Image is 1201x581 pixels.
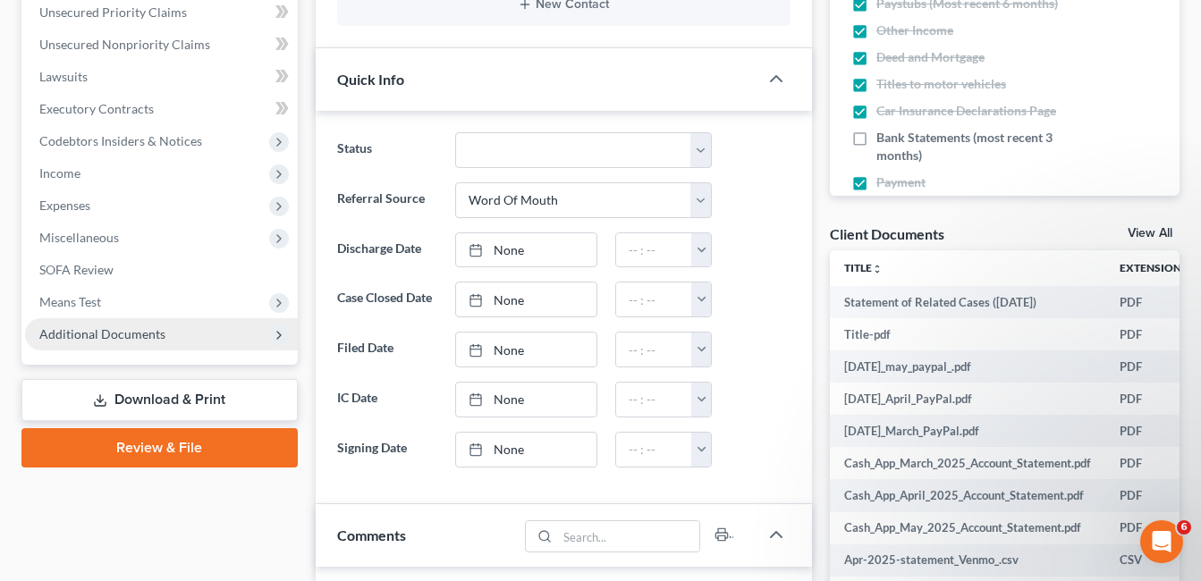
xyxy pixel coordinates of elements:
h1: Operator [87,9,150,22]
a: Lawsuits [25,61,298,93]
span: Miscellaneous [39,230,119,245]
button: Home [280,7,314,41]
button: go back [12,7,46,41]
label: Filed Date [328,332,446,367]
td: Apr-2025-statement_Venmo_.csv [830,544,1105,577]
a: None [456,333,596,366]
a: Download & Print [21,379,298,421]
div: We’ll notify you in the app as soon as MFA is fully supported. Thank you for your patience! Let m... [29,376,279,446]
img: Profile image for Operator [51,10,80,38]
span: Means Test [39,294,101,309]
span: Car Insurance Declarations Page [876,102,1056,120]
b: [PERSON_NAME] [77,164,177,176]
div: Close [314,7,346,39]
div: James says… [14,158,343,199]
span: Comments [337,526,406,543]
a: More in the Help Center [55,99,343,143]
span: Payment [876,173,926,191]
label: IC Date [328,382,446,417]
button: Start recording [114,444,128,459]
td: Cash_App_April_2025_Account_Statement.pdf [830,479,1105,511]
div: Hi [PERSON_NAME]! Our Development Team is still working on support for e-filing with MFA through ... [14,199,293,458]
input: -- : -- [616,282,692,316]
td: Cash_App_May_2025_Account_Statement.pdf [830,512,1105,544]
textarea: Message… [15,407,343,437]
td: Statement of Related Cases ([DATE]) [830,286,1105,318]
div: James says… [14,199,343,497]
input: -- : -- [616,233,692,267]
label: Referral Source [328,182,446,218]
span: Other Income [876,21,953,39]
p: The team can also help [87,22,223,40]
label: Discharge Date [328,232,446,268]
td: [DATE]_March_PayPal.pdf [830,415,1105,447]
img: Profile image for Operator [14,106,43,135]
div: joined the conversation [77,162,305,178]
input: -- : -- [616,433,692,467]
span: Lawsuits [39,69,88,84]
span: SOFA Review [39,262,114,277]
label: Case Closed Date [328,282,446,317]
input: -- : -- [616,333,692,366]
span: Unsecured Nonpriority Claims [39,37,210,52]
a: None [456,233,596,267]
button: Gif picker [56,444,71,459]
strong: District Notes: [US_STATE] [73,68,259,82]
iframe: Intercom live chat [1140,520,1183,563]
div: Hi [PERSON_NAME]! Our Development Team is still working on support for e-filing with MFA through ... [29,210,279,367]
span: Unsecured Priority Claims [39,4,187,20]
button: Send a message… [307,437,335,466]
span: 6 [1177,520,1191,535]
label: Signing Date [328,432,446,467]
button: Emoji picker [28,444,42,459]
span: Income [39,165,80,181]
div: Client Documents [830,224,944,243]
td: Title-pdf [830,318,1105,350]
a: None [456,433,596,467]
a: View All [1128,227,1172,240]
a: Executory Contracts [25,93,298,125]
span: Bank Statements (most recent 3 months) [876,129,1077,164]
td: [DATE]_April_PayPal.pdf [830,383,1105,415]
i: unfold_more [872,264,883,274]
a: Extensionunfold_more [1120,261,1192,274]
img: Profile image for James [54,161,72,179]
button: Upload attachment [85,444,99,459]
a: Unsecured Nonpriority Claims [25,29,298,61]
input: -- : -- [616,383,692,417]
a: Review & File [21,428,298,467]
span: Titles to motor vehicles [876,75,1006,93]
span: Expenses [39,198,90,213]
span: More in the Help Center [123,114,292,129]
span: Executory Contracts [39,101,154,116]
span: Quick Info [337,71,404,88]
a: None [456,383,596,417]
div: District Notes: [US_STATE] [55,52,343,99]
label: Status [328,132,446,168]
td: Cash_App_March_2025_Account_Statement.pdf [830,447,1105,479]
span: Deed and Mortgage [876,48,985,66]
span: Additional Documents [39,326,165,341]
input: Search... [558,521,700,552]
td: [DATE]_may_paypal_.pdf [830,350,1105,383]
span: Codebtors Insiders & Notices [39,133,202,148]
a: None [456,282,596,316]
a: Titleunfold_more [844,261,883,274]
a: SOFA Review [25,254,298,286]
